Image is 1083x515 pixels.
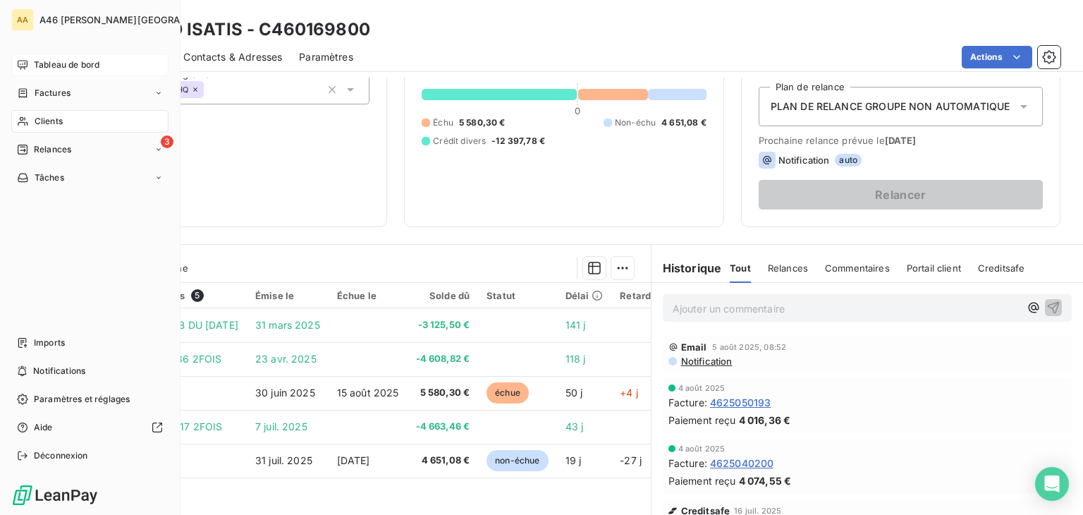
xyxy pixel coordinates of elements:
div: Open Intercom Messenger [1035,467,1069,501]
span: 4625040200 [710,456,774,471]
span: Email [681,341,707,353]
span: Crédit divers [433,135,486,147]
span: Tâches [35,171,64,184]
span: Tout [730,262,751,274]
span: échue [487,382,529,404]
span: +4 j [620,387,638,399]
span: 19 j [565,454,582,466]
div: Statut [487,290,548,301]
input: Ajouter une valeur [204,83,215,96]
span: 3 [161,135,173,148]
span: auto [835,154,862,166]
span: -4 663,46 € [416,420,470,434]
span: 7 juil. 2025 [255,420,307,432]
span: 4 074,55 € [739,473,792,488]
a: 3Relances [11,138,169,161]
a: Factures [11,82,169,104]
span: 16 juil. 2025 [734,507,781,515]
span: -4 608,82 € [416,352,470,366]
span: -12 397,78 € [491,135,545,147]
a: Imports [11,332,169,354]
span: 5 [191,289,204,302]
span: Notification [680,356,733,367]
div: Retard [620,290,665,301]
span: Notifications [33,365,85,377]
span: A46 [PERSON_NAME][GEOGRAPHIC_DATA] [39,14,234,25]
span: 4625050193 [710,395,771,410]
span: Aide [34,421,53,434]
span: [DATE] [885,135,917,146]
a: Clients [11,110,169,133]
span: 0 [575,105,580,116]
span: Non-échu [615,116,656,129]
span: 141 j [565,319,586,331]
img: Logo LeanPay [11,484,99,507]
h3: EHPAD ISATIS - C460169800 [124,17,370,42]
div: Délai [565,290,604,301]
span: 4 016,36 € [739,413,791,428]
span: non-échue [487,450,548,471]
span: 5 580,30 € [416,386,470,400]
a: Paramètres et réglages [11,388,169,411]
span: 4 651,08 € [416,454,470,468]
span: Factures [35,87,71,99]
span: Contacts & Adresses [183,50,282,64]
span: 4 août 2025 [678,444,726,453]
a: Tâches [11,166,169,189]
span: Facture : [668,456,707,471]
div: AA [11,8,34,31]
button: Relancer [759,180,1043,210]
span: 4 651,08 € [661,116,706,129]
div: Échue le [337,290,399,301]
span: Relances [768,262,808,274]
a: Aide [11,416,169,439]
span: Imports [34,337,65,349]
span: Tableau de bord [34,59,99,71]
span: 5 580,30 € [459,116,506,129]
span: 31 juil. 2025 [255,454,312,466]
span: Déconnexion [34,449,88,462]
span: 30 juin 2025 [255,387,315,399]
button: Actions [962,46,1032,68]
div: Émise le [255,290,320,301]
span: Commentaires [825,262,890,274]
span: 15 août 2025 [337,387,399,399]
a: Tableau de bord [11,54,169,76]
span: 31 mars 2025 [255,319,320,331]
span: -27 j [620,454,642,466]
span: Creditsafe [978,262,1025,274]
span: Paramètres et réglages [34,393,130,406]
div: Solde dû [416,290,470,301]
span: Notification [778,154,830,166]
span: Échu [433,116,453,129]
span: 4 août 2025 [678,384,726,392]
span: PLAN DE RELANCE GROUPE NON AUTOMATIQUE [771,99,1010,114]
span: Clients [35,115,63,128]
span: 5 août 2025, 08:52 [712,343,786,351]
span: [DATE] [337,454,370,466]
span: Facture : [668,395,707,410]
span: Relances [34,143,71,156]
span: Paramètres [299,50,353,64]
span: Paiement reçu [668,473,736,488]
span: Portail client [907,262,961,274]
span: 43 j [565,420,584,432]
span: 23 avr. 2025 [255,353,317,365]
span: -3 125,50 € [416,318,470,332]
span: 50 j [565,387,583,399]
span: Paiement reçu [668,413,736,428]
h6: Historique [651,260,722,277]
span: Prochaine relance prévue le [759,135,1043,146]
span: 118 j [565,353,586,365]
